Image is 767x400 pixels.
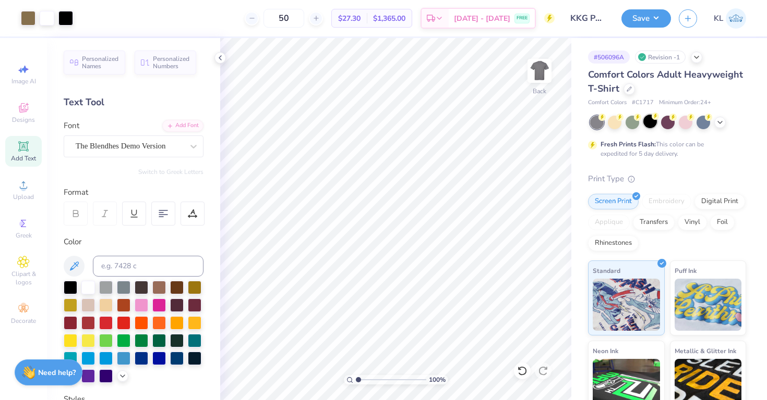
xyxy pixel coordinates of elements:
span: Metallic & Glitter Ink [675,345,736,356]
input: Untitled Design [562,8,614,29]
button: Switch to Greek Letters [138,168,203,176]
span: 100 % [429,375,446,384]
span: Personalized Names [82,55,119,70]
div: Format [64,186,205,198]
div: Add Font [162,120,203,132]
div: This color can be expedited for 5 day delivery. [601,140,729,158]
div: Revision -1 [635,51,686,64]
span: KL [714,12,723,24]
span: Image AI [11,77,36,85]
div: # 506096A [588,51,630,64]
div: Applique [588,215,630,230]
strong: Fresh Prints Flash: [601,140,656,148]
span: Greek [16,231,32,240]
img: Katelyn Lizano [726,8,746,29]
input: – – [263,9,304,28]
div: Transfers [633,215,675,230]
div: Digital Print [694,194,745,209]
span: Puff Ink [675,265,697,276]
span: $27.30 [338,13,361,24]
a: KL [714,8,746,29]
span: FREE [517,15,528,22]
span: Clipart & logos [5,270,42,286]
span: Comfort Colors Adult Heavyweight T-Shirt [588,68,743,95]
img: Puff Ink [675,279,742,331]
div: Embroidery [642,194,691,209]
img: Back [529,60,550,81]
span: [DATE] - [DATE] [454,13,510,24]
span: # C1717 [632,98,654,107]
img: Standard [593,279,660,331]
div: Print Type [588,173,746,185]
span: Add Text [11,154,36,162]
div: Vinyl [678,215,707,230]
label: Font [64,120,79,132]
span: Neon Ink [593,345,618,356]
div: Foil [710,215,735,230]
input: e.g. 7428 c [93,256,203,277]
strong: Need help? [38,368,76,378]
span: Decorate [11,317,36,325]
span: Comfort Colors [588,98,627,107]
span: Upload [13,193,34,201]
span: Personalized Numbers [153,55,190,70]
span: Designs [12,116,35,124]
span: $1,365.00 [373,13,405,24]
div: Screen Print [588,194,639,209]
div: Text Tool [64,95,203,109]
div: Color [64,236,203,248]
button: Save [621,9,671,28]
span: Standard [593,265,620,276]
div: Rhinestones [588,235,639,251]
div: Back [533,86,546,96]
span: Minimum Order: 24 + [659,98,711,107]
